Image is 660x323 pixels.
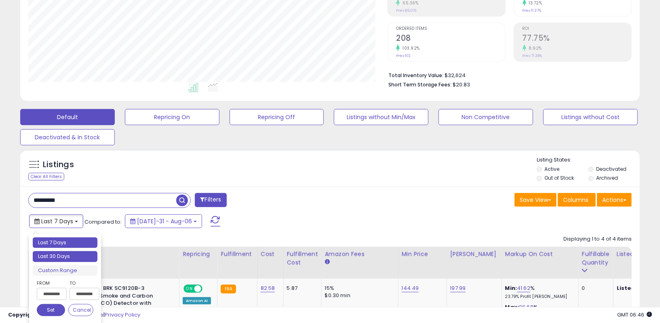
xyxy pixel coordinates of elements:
[502,247,578,279] th: The percentage added to the cost of goods (COGS) that forms the calculator for Min & Max prices.
[33,251,97,262] li: Last 30 Days
[125,214,202,228] button: [DATE]-31 - Aug-06
[505,250,575,258] div: Markup on Cost
[439,109,533,125] button: Non Competitive
[195,193,226,207] button: Filters
[563,196,588,204] span: Columns
[545,174,574,181] label: Out of Stock
[526,45,542,51] small: 8.92%
[70,279,93,287] label: To
[325,250,395,258] div: Amazon Fees
[221,250,253,258] div: Fulfillment
[545,166,560,172] label: Active
[8,311,38,319] strong: Copyright
[582,250,610,267] div: Fulfillable Quantity
[396,27,505,31] span: Ordered Items
[20,129,115,145] button: Deactivated & In Stock
[70,285,168,317] b: FIRST ALERT BRK SC9120B-3 Hardwired Smoke and Carbon Monoxide (CO) Detector with Battery Backup, ...
[37,304,65,316] button: Set
[388,70,626,80] li: $32,624
[543,109,638,125] button: Listings without Cost
[537,156,640,164] p: Listing States:
[505,284,517,292] b: Min:
[597,193,632,207] button: Actions
[125,109,219,125] button: Repricing On
[201,285,214,292] span: OFF
[558,193,596,207] button: Columns
[8,311,140,319] div: seller snap | |
[334,109,428,125] button: Listings without Min/Max
[230,109,324,125] button: Repricing Off
[325,285,392,292] div: 15%
[596,166,626,172] label: Deactivated
[388,81,451,88] b: Short Term Storage Fees:
[43,159,74,170] h5: Listings
[28,173,64,180] div: Clear All Filters
[400,45,420,51] small: 103.92%
[33,265,97,276] li: Custom Range
[617,284,654,292] b: Listed Price:
[388,72,443,79] b: Total Inventory Value:
[137,217,192,225] span: [DATE]-31 - Aug-06
[396,8,416,13] small: Prev: $6,016
[325,258,330,266] small: Amazon Fees.
[287,250,318,267] div: Fulfillment Cost
[563,235,632,243] div: Displaying 1 to 4 of 4 items
[105,311,140,319] a: Privacy Policy
[523,8,542,13] small: Prev: 11.37%
[261,250,280,258] div: Cost
[29,214,83,228] button: Last 7 Days
[523,34,631,44] h2: 77.75%
[184,285,194,292] span: ON
[261,284,275,292] a: 82.58
[396,34,505,44] h2: 208
[515,193,557,207] button: Save View
[68,304,93,316] button: Cancel
[183,250,214,258] div: Repricing
[453,81,470,88] span: $20.83
[402,284,419,292] a: 144.49
[505,285,572,300] div: %
[20,109,115,125] button: Default
[41,217,73,225] span: Last 7 Days
[325,292,392,299] div: $0.30 min
[450,284,466,292] a: 197.99
[84,218,122,226] span: Compared to:
[33,237,97,248] li: Last 7 Days
[37,279,65,287] label: From
[287,285,315,292] div: 5.87
[450,250,498,258] div: [PERSON_NAME]
[183,297,211,304] div: Amazon AI
[402,250,443,258] div: Min Price
[617,311,652,319] span: 2025-08-14 06:46 GMT
[523,27,631,31] span: ROI
[50,250,176,258] div: Title
[523,53,542,58] small: Prev: 71.38%
[505,294,572,300] p: 23.79% Profit [PERSON_NAME]
[396,53,411,58] small: Prev: 102
[596,174,618,181] label: Archived
[221,285,236,294] small: FBA
[582,285,607,292] div: 0
[517,284,530,292] a: 41.62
